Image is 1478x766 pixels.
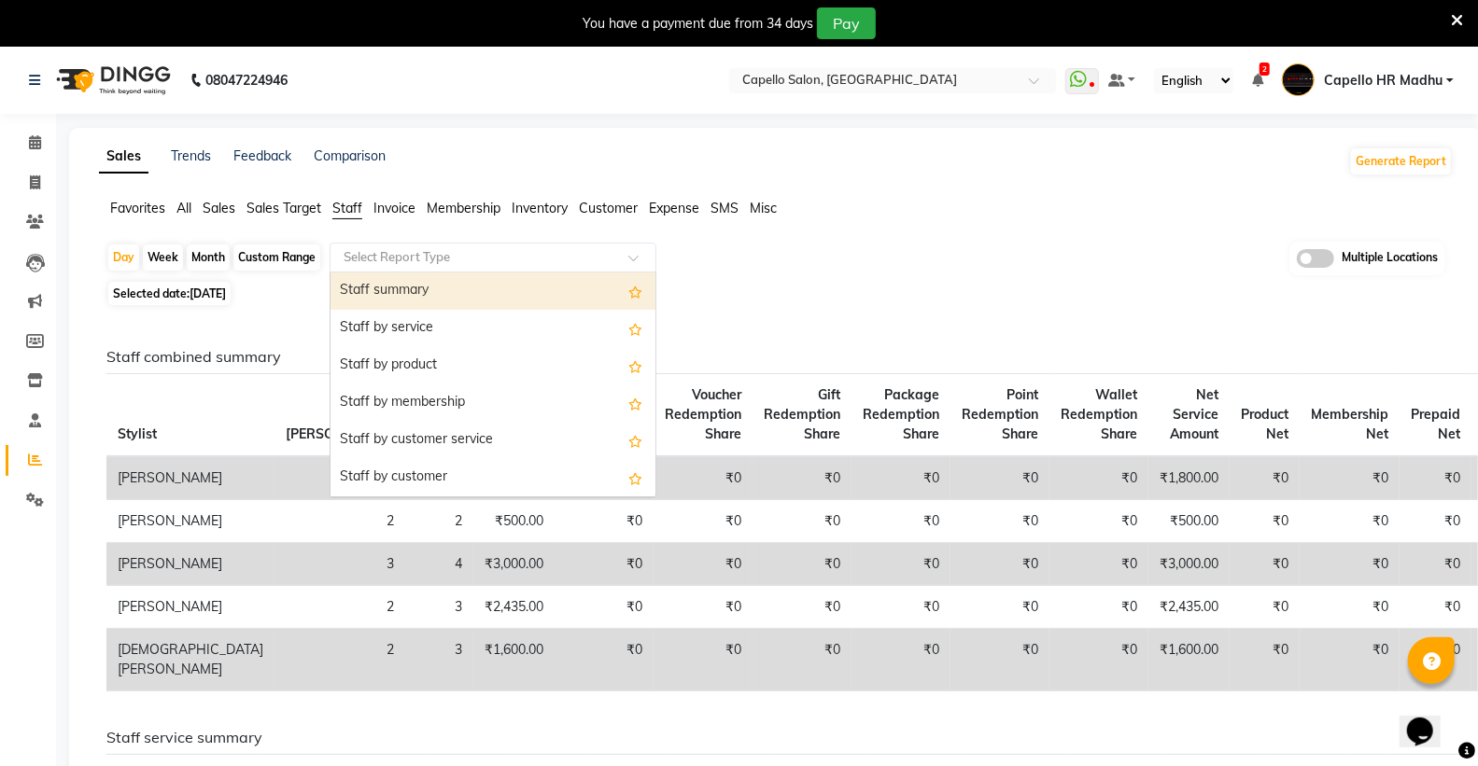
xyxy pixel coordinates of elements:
span: Sales Target [246,200,321,216]
td: ₹0 [1300,629,1400,691]
span: Add this report to Favorites List [628,429,642,452]
td: [PERSON_NAME] [106,500,274,543]
td: ₹0 [654,586,753,629]
div: Staff by service [331,310,655,347]
button: Generate Report [1351,148,1451,174]
span: Point Redemption Share [962,386,1038,442]
td: ₹1,800.00 [1148,456,1230,500]
td: [PERSON_NAME] [106,543,274,586]
td: 2 [274,500,405,543]
span: Favorites [110,200,165,216]
td: ₹0 [950,456,1049,500]
div: Staff by customer [331,459,655,496]
td: ₹0 [555,500,654,543]
div: Staff by product [331,347,655,384]
td: ₹0 [852,500,950,543]
td: ₹500.00 [1148,500,1230,543]
td: ₹0 [1400,629,1471,691]
span: Product Net [1241,406,1288,442]
b: 08047224946 [205,54,288,106]
td: ₹0 [753,500,852,543]
td: ₹0 [1230,586,1300,629]
span: Membership [427,200,500,216]
td: ₹1,600.00 [473,629,555,691]
td: ₹2,435.00 [1148,586,1230,629]
td: ₹0 [852,456,950,500]
img: Capello HR Madhu [1282,63,1315,96]
td: ₹0 [1049,543,1148,586]
td: 2 [274,629,405,691]
span: Invoice [373,200,415,216]
span: SMS [711,200,739,216]
div: Day [108,244,139,271]
span: Package Redemption Share [863,386,939,442]
div: Staff by customer service [331,422,655,459]
span: Inventory [512,200,568,216]
td: ₹0 [852,586,950,629]
td: ₹0 [1300,543,1400,586]
span: [DATE] [190,286,226,300]
td: ₹0 [852,543,950,586]
a: Sales [99,140,148,174]
div: Week [143,244,183,271]
td: ₹0 [753,543,852,586]
span: Staff [332,200,362,216]
td: 3 [274,543,405,586]
td: ₹0 [1230,629,1300,691]
td: ₹500.00 [473,500,555,543]
td: ₹0 [950,500,1049,543]
td: [PERSON_NAME] [106,456,274,500]
td: ₹0 [1049,629,1148,691]
h6: Staff service summary [106,729,1438,746]
td: ₹0 [1049,500,1148,543]
span: Selected date: [108,282,231,305]
ng-dropdown-panel: Options list [330,272,656,497]
td: 3 [405,586,473,629]
td: ₹0 [1400,456,1471,500]
td: ₹0 [753,629,852,691]
span: Add this report to Favorites List [628,392,642,414]
span: Misc [750,200,777,216]
td: ₹3,000.00 [1148,543,1230,586]
span: Multiple Locations [1342,249,1438,268]
span: Gift Redemption Share [764,386,840,442]
img: logo [48,54,176,106]
span: Expense [649,200,699,216]
div: Staff by membership [331,384,655,422]
a: Feedback [233,147,291,164]
div: Custom Range [233,244,320,271]
td: ₹0 [1049,586,1148,629]
td: [PERSON_NAME] [106,586,274,629]
td: 2 [274,456,405,500]
td: ₹0 [654,456,753,500]
td: ₹0 [555,543,654,586]
td: ₹0 [654,543,753,586]
span: Add this report to Favorites List [628,355,642,377]
div: Month [187,244,230,271]
div: Staff summary [331,272,655,310]
span: All [176,200,191,216]
span: [PERSON_NAME] [286,425,394,442]
span: Voucher Redemption Share [665,386,741,442]
td: ₹3,000.00 [473,543,555,586]
span: Customer [579,200,638,216]
td: ₹0 [950,629,1049,691]
iframe: chat widget [1400,691,1459,747]
td: ₹0 [753,586,852,629]
td: ₹0 [1400,586,1471,629]
td: ₹0 [1300,456,1400,500]
span: Stylist [118,425,157,442]
span: 2 [1260,63,1270,76]
td: ₹0 [950,543,1049,586]
td: ₹0 [1300,500,1400,543]
td: ₹0 [852,629,950,691]
td: ₹0 [555,629,654,691]
td: ₹0 [1049,456,1148,500]
td: ₹0 [555,586,654,629]
span: Net Service Amount [1170,386,1218,442]
td: 3 [405,629,473,691]
td: ₹0 [1230,543,1300,586]
td: ₹1,600.00 [1148,629,1230,691]
td: 2 [405,500,473,543]
td: ₹2,435.00 [473,586,555,629]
